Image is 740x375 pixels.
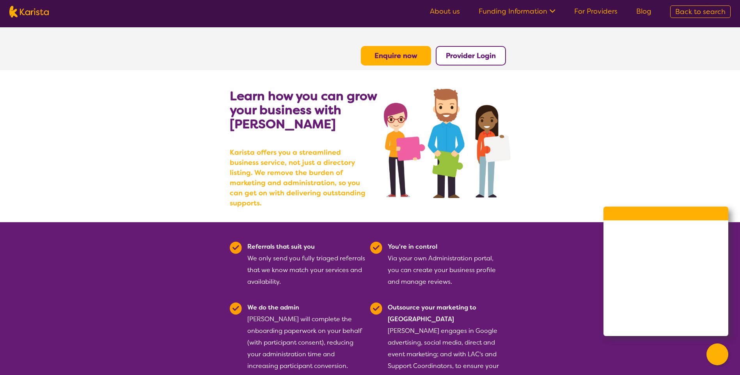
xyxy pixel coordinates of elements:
b: We do the admin [247,303,299,311]
a: Web link opens in a new tab. [603,313,728,336]
a: Blog [636,7,651,16]
div: Channel Menu [603,207,728,336]
span: Back to search [675,7,726,16]
img: grow your business with Karista [384,89,510,198]
a: Enquire now [374,51,417,60]
img: Tick [230,242,242,254]
ul: Choose channel [603,241,728,336]
p: How can we help you [DATE]? [613,227,719,233]
div: Via your own Administration portal, you can create your business profile and manage reviews. [388,241,506,288]
b: Referrals that suit you [247,242,315,251]
img: Tick [370,302,382,315]
span: Call us [635,247,664,259]
div: We only send you fully triaged referrals that we know match your services and availability. [247,241,366,288]
span: WhatsApp [635,318,674,330]
button: Channel Menu [706,343,728,365]
a: Funding Information [479,7,555,16]
button: Enquire now [361,46,431,65]
img: Tick [370,242,382,254]
img: Karista logo [9,6,49,18]
a: Back to search [670,5,731,18]
b: Karista offers you a streamlined business service, not just a directory listing. We remove the bu... [230,147,370,208]
h2: Welcome to Karista! [613,214,719,224]
b: You're in control [388,242,437,251]
a: Provider Login [446,51,496,60]
a: For Providers [574,7,618,16]
b: Learn how you can grow your business with [PERSON_NAME] [230,88,377,132]
a: About us [430,7,460,16]
span: Facebook [635,295,673,306]
span: Live Chat [635,271,672,283]
b: Outsource your marketing to [GEOGRAPHIC_DATA] [388,303,476,323]
button: Provider Login [436,46,506,65]
img: Tick [230,302,242,315]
